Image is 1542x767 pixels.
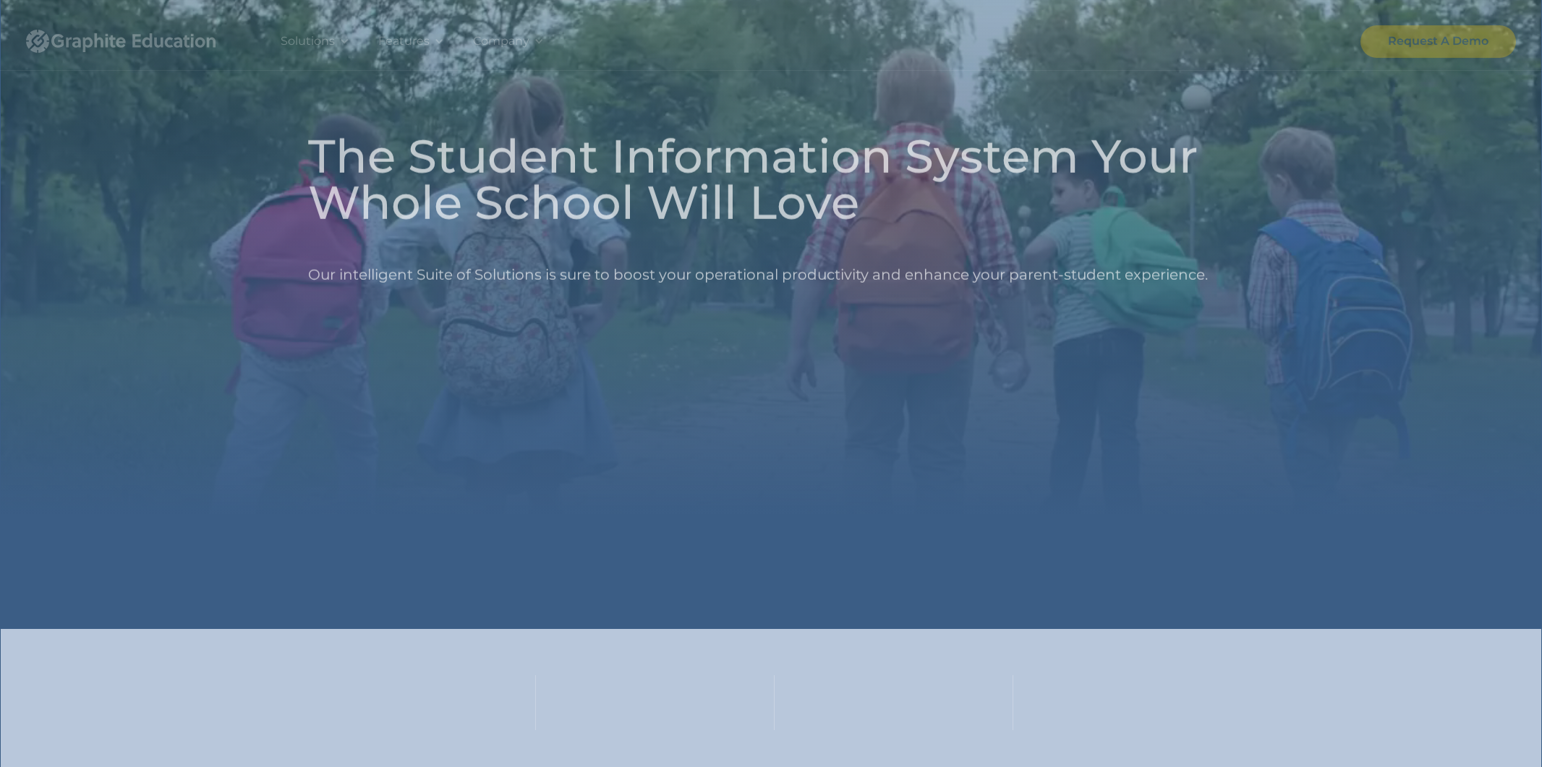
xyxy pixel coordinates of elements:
[473,31,529,51] div: Company
[459,12,558,70] div: Company
[308,133,1234,226] h1: The Student Information System Your Whole School Will Love
[378,31,430,51] div: Features
[1360,25,1516,58] a: Request A Demo
[1388,31,1488,51] div: Request A Demo
[26,12,243,70] a: home
[281,31,335,51] div: Solutions
[364,12,459,70] div: Features
[266,12,364,70] div: Solutions
[308,237,1208,313] p: Our intelligent Suite of Solutions is sure to boost your operational productivity and enhance you...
